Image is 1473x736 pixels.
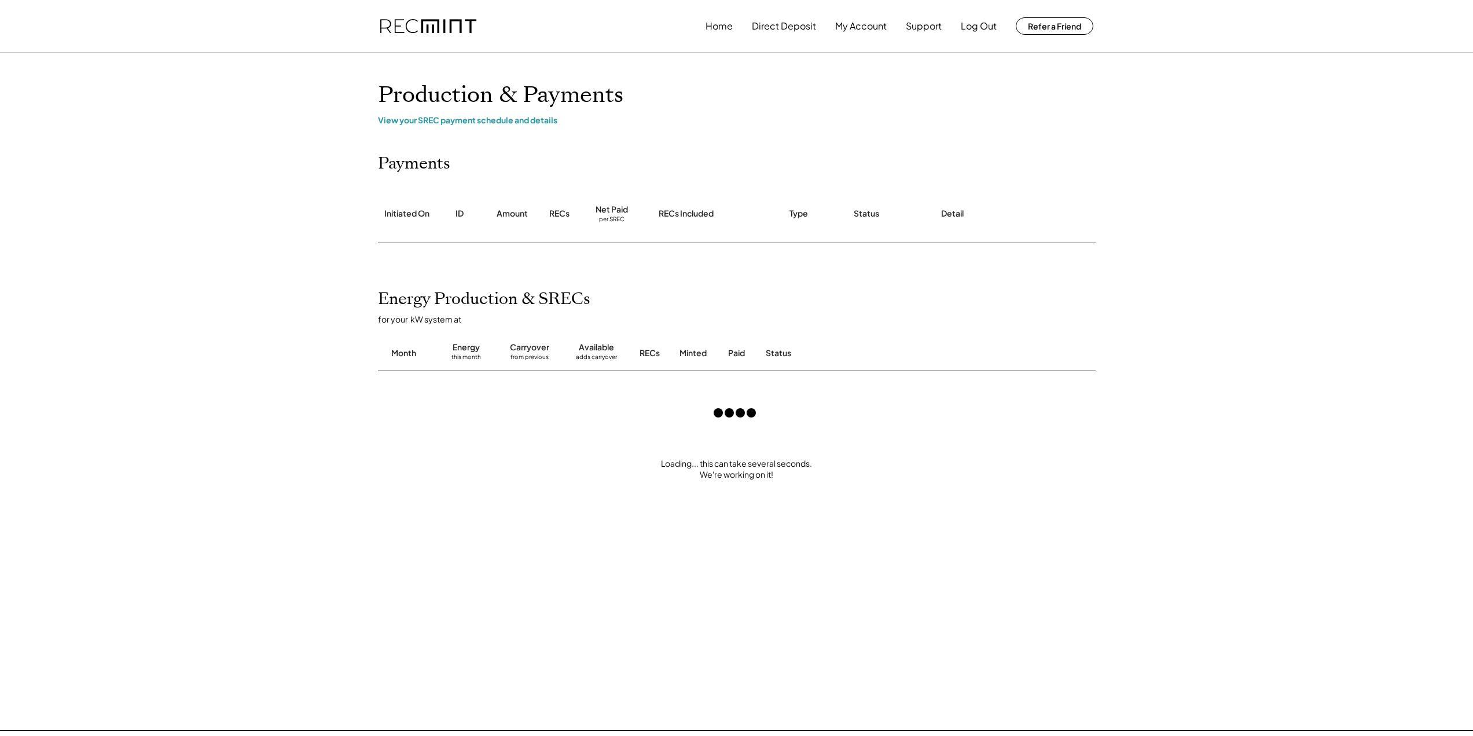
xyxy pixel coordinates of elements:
[451,353,481,365] div: this month
[456,208,464,219] div: ID
[579,342,614,353] div: Available
[706,14,733,38] button: Home
[510,342,549,353] div: Carryover
[576,353,617,365] div: adds carryover
[659,208,714,219] div: RECs Included
[510,353,549,365] div: from previous
[941,208,964,219] div: Detail
[378,154,450,174] h2: Payments
[640,347,660,359] div: RECs
[752,14,816,38] button: Direct Deposit
[378,115,1096,125] div: View your SREC payment schedule and details
[961,14,997,38] button: Log Out
[835,14,887,38] button: My Account
[378,290,590,309] h2: Energy Production & SRECs
[728,347,745,359] div: Paid
[789,208,808,219] div: Type
[679,347,707,359] div: Minted
[599,215,625,224] div: per SREC
[596,204,628,215] div: Net Paid
[906,14,942,38] button: Support
[1016,17,1093,35] button: Refer a Friend
[549,208,570,219] div: RECs
[854,208,879,219] div: Status
[453,342,480,353] div: Energy
[384,208,429,219] div: Initiated On
[391,347,416,359] div: Month
[380,19,476,34] img: recmint-logotype%403x.png
[366,458,1107,481] div: Loading... this can take several seconds. We're working on it!
[378,314,1107,324] div: for your kW system at
[766,347,963,359] div: Status
[497,208,528,219] div: Amount
[378,82,1096,109] h1: Production & Payments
